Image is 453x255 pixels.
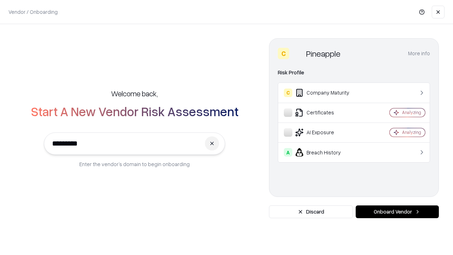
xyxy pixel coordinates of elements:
h5: Welcome back, [111,89,158,98]
div: Company Maturity [284,89,368,97]
div: Breach History [284,148,368,157]
div: Analyzing [402,109,421,115]
div: Pineapple [306,48,340,59]
button: More info [408,47,430,60]
p: Vendor / Onboarding [8,8,58,16]
div: C [278,48,289,59]
p: Enter the vendor’s domain to begin onboarding [79,160,190,168]
div: C [284,89,292,97]
button: Discard [269,205,353,218]
img: Pineapple [292,48,303,59]
button: Onboard Vendor [356,205,439,218]
div: A [284,148,292,157]
div: Analyzing [402,129,421,135]
h2: Start A New Vendor Risk Assessment [31,104,239,118]
div: Risk Profile [278,68,430,77]
div: AI Exposure [284,128,368,137]
div: Certificates [284,108,368,117]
